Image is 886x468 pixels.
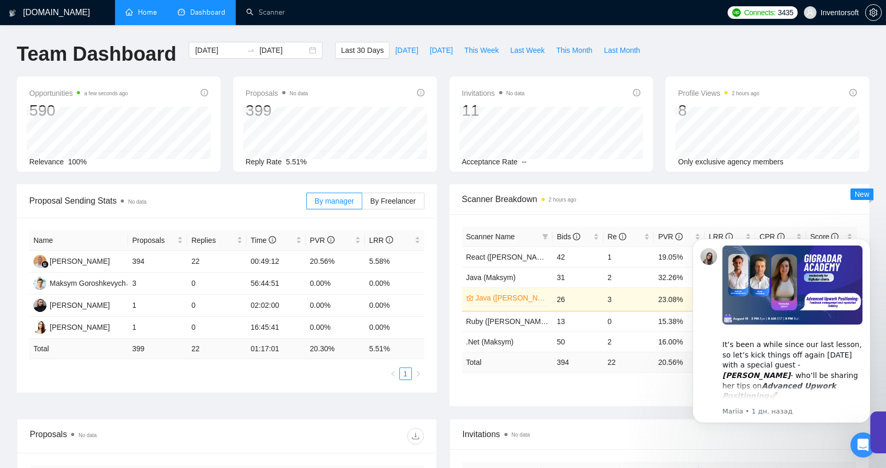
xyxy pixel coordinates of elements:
[866,8,881,17] span: setting
[78,432,97,438] span: No data
[598,42,646,59] button: Last Month
[540,229,550,244] span: filter
[187,251,246,273] td: 22
[327,236,335,243] span: info-circle
[33,277,47,290] img: MG
[17,42,176,66] h1: Team Dashboard
[251,236,276,244] span: Time
[424,42,458,59] button: [DATE]
[246,158,282,166] span: Reply Rate
[246,8,285,17] a: searchScanner
[466,317,550,326] a: Ruby ([PERSON_NAME])
[365,273,424,295] td: 0.00%
[389,42,424,59] button: [DATE]
[365,295,424,317] td: 0.00%
[387,367,399,380] li: Previous Page
[125,8,157,17] a: homeHome
[286,158,307,166] span: 5.51%
[33,278,125,287] a: MGMaksym Goroshkevych
[778,7,793,18] span: 3435
[462,87,525,99] span: Invitations
[654,247,705,267] td: 19.05%
[29,194,306,207] span: Proposal Sending Stats
[306,339,365,359] td: 20.30 %
[128,230,187,251] th: Proposals
[246,101,308,120] div: 399
[678,158,784,166] span: Only exclusive agency members
[128,251,187,273] td: 394
[399,367,412,380] li: 1
[50,321,110,333] div: [PERSON_NAME]
[50,299,110,311] div: [PERSON_NAME]
[50,277,125,289] div: Maksym Goroshkevych
[33,300,110,309] a: JS[PERSON_NAME]
[412,367,424,380] li: Next Page
[553,267,603,287] td: 31
[407,428,424,444] button: download
[463,428,857,441] span: Invitations
[370,197,416,205] span: By Freelancer
[675,233,683,240] span: info-circle
[522,158,526,166] span: --
[654,287,705,311] td: 23.08%
[553,287,603,311] td: 26
[553,331,603,352] td: 50
[550,42,598,59] button: This Month
[187,230,246,251] th: Replies
[386,236,393,243] span: info-circle
[732,8,741,17] img: upwork-logo.png
[678,101,760,120] div: 8
[466,273,516,282] a: Java (Maksym)
[387,367,399,380] button: left
[510,44,545,56] span: Last Week
[315,197,354,205] span: By manager
[408,432,423,440] span: download
[306,251,365,273] td: 20.56%
[29,230,128,251] th: Name
[400,368,411,380] a: 1
[195,44,243,56] input: Start date
[341,44,384,56] span: Last 30 Days
[619,233,626,240] span: info-circle
[603,352,654,372] td: 22
[50,255,110,267] div: [PERSON_NAME]
[504,42,550,59] button: Last Week
[507,91,525,96] span: No data
[549,197,577,203] time: 2 hours ago
[553,352,603,372] td: 394
[390,371,396,377] span: left
[557,232,580,241] span: Bids
[187,339,246,359] td: 22
[33,299,47,312] img: JS
[855,190,869,198] span: New
[269,236,276,243] span: info-circle
[128,339,187,359] td: 399
[365,317,424,339] td: 0.00%
[84,91,128,96] time: a few seconds ago
[29,158,64,166] span: Relevance
[247,317,306,339] td: 16:45:41
[849,89,857,96] span: info-circle
[132,235,175,246] span: Proposals
[654,267,705,287] td: 32.26%
[807,9,814,16] span: user
[9,5,16,21] img: logo
[29,339,128,359] td: Total
[365,251,424,273] td: 5.58%
[187,273,246,295] td: 0
[128,295,187,317] td: 1
[604,44,640,56] span: Last Month
[306,295,365,317] td: 0.00%
[654,311,705,331] td: 15.38%
[30,428,227,444] div: Proposals
[466,232,515,241] span: Scanner Name
[556,44,592,56] span: This Month
[33,321,47,334] img: ND
[654,331,705,352] td: 16.00%
[850,432,876,458] iframe: Intercom live chat
[310,236,335,244] span: PVR
[677,223,886,440] iframe: Intercom notifications сообщение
